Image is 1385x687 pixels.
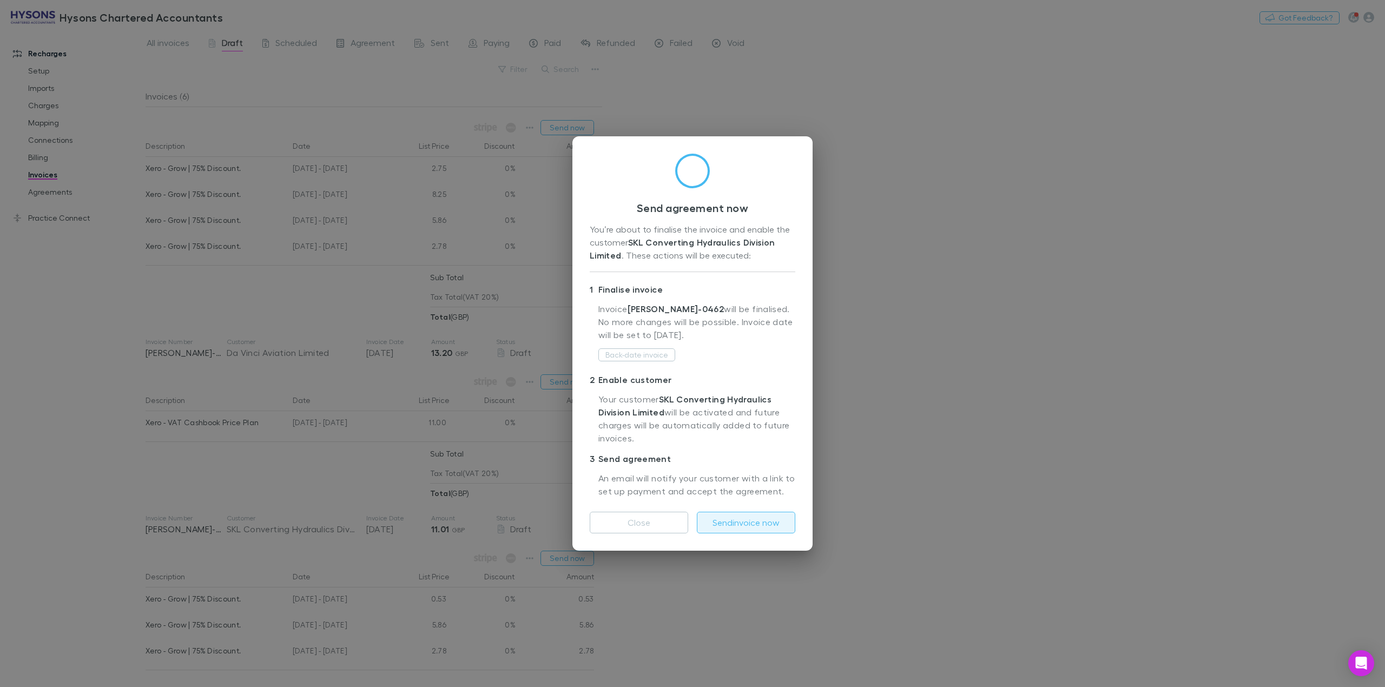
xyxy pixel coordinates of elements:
p: Finalise invoice [590,281,795,298]
div: 3 [590,452,598,465]
div: 1 [590,283,598,296]
p: An email will notify your customer with a link to set up payment and accept the agreement. [598,472,795,499]
strong: SKL Converting Hydraulics Division Limited [590,237,777,261]
button: Back-date invoice [598,348,675,361]
strong: SKL Converting Hydraulics Division Limited [598,394,771,418]
button: Close [590,512,688,533]
h3: Send agreement now [590,201,795,214]
div: You’re about to finalise the invoice and enable the customer . These actions will be executed: [590,223,795,263]
strong: [PERSON_NAME]-0462 [628,303,724,314]
div: Open Intercom Messenger [1348,650,1374,676]
button: Sendinvoice now [697,512,795,533]
div: 2 [590,373,598,386]
p: Your customer will be activated and future charges will be automatically added to future invoices. [598,393,795,446]
p: Send agreement [590,450,795,467]
p: Invoice will be finalised. No more changes will be possible. Invoice date will be set to [DATE] . [598,302,795,347]
p: Enable customer [590,371,795,388]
